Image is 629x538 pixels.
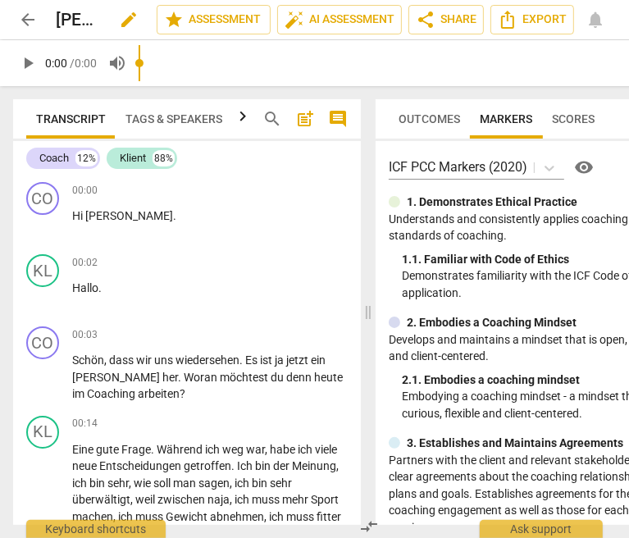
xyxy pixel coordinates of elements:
span: viele [315,443,337,456]
span: comment [328,109,348,129]
span: jetzt [286,353,311,367]
span: Transcript [36,112,106,125]
button: Play [13,48,43,78]
button: Help [571,154,597,180]
span: ich [118,510,135,523]
span: ein [311,353,326,367]
span: muss [135,510,166,523]
span: star [164,10,184,30]
span: Assessment [164,10,263,30]
span: . [173,209,176,222]
span: machen [72,510,113,523]
span: muss [286,510,317,523]
span: visibility [574,157,594,177]
span: , [129,476,134,490]
span: ich [269,510,286,523]
div: Change speaker [26,326,59,359]
span: arrow_back [18,10,38,30]
button: Share [408,5,484,34]
span: habe [270,443,298,456]
span: auto_fix_high [285,10,304,30]
span: , [230,493,235,506]
span: search [262,109,282,129]
span: volume_up [107,53,127,73]
span: Schön [72,353,104,367]
p: 1. Demonstrates Ethical Practice [407,194,577,211]
span: 00:00 [72,184,98,198]
p: ICF PCC Markers (2020) [389,157,527,176]
div: Change speaker [26,182,59,215]
span: naja [207,493,230,506]
span: der [273,459,292,472]
span: möchtest [220,371,271,384]
span: dass [109,353,136,367]
span: wie [134,476,153,490]
span: / 0:00 [70,57,97,70]
span: soll [153,476,173,490]
div: 88% [153,150,175,166]
span: uns [154,353,175,367]
div: Change speaker [26,416,59,449]
span: Coaching [87,387,138,400]
div: Coach [39,150,69,166]
span: heute [314,371,343,384]
span: compare_arrows [360,517,380,536]
span: weg [222,443,246,456]
span: man [173,476,198,490]
span: , [265,443,270,456]
span: Während [157,443,205,456]
span: . [239,353,245,367]
span: Tags & Speakers [125,112,222,125]
p: 3. Establishes and Maintains Agreements [407,435,623,452]
span: im [72,387,87,400]
span: [PERSON_NAME] [72,371,162,384]
span: bin [89,476,107,490]
span: sehr [270,476,292,490]
span: Markers [480,112,532,125]
h2: [PERSON_NAME] 250812 (20m 13s) ACC #4 ([PERSON_NAME]) UPL250802 [56,10,101,30]
span: Meinung [292,459,336,472]
span: Ich [237,459,255,472]
span: wiedersehen [175,353,239,367]
span: neue [72,459,99,472]
span: sagen [198,476,230,490]
span: . [98,281,102,294]
span: Frage [121,443,151,456]
span: 00:03 [72,328,98,342]
button: Add summary [292,106,318,132]
span: ist [260,353,275,367]
span: Scores [552,112,595,125]
span: share [416,10,435,30]
span: , [336,459,339,472]
span: Entscheidungen [99,459,184,472]
span: mehr [282,493,311,506]
div: Klient [120,150,146,166]
span: ich [205,443,222,456]
span: Woran [184,371,220,384]
div: Change speaker [26,254,59,287]
button: Export [490,5,574,34]
span: , [264,510,269,523]
span: bin [255,459,273,472]
span: . [231,459,237,472]
span: abnehmen [210,510,264,523]
span: denn [286,371,314,384]
span: du [271,371,286,384]
span: wir [136,353,154,367]
span: her [162,371,178,384]
span: play_arrow [18,53,38,73]
span: Gewicht [166,510,210,523]
span: ja [275,353,286,367]
span: ich [235,493,252,506]
span: getroffen [184,459,231,472]
button: Show/Hide comments [325,106,351,132]
span: ich [72,476,89,490]
div: 12% [75,150,98,166]
span: arbeiten [138,387,180,400]
span: [PERSON_NAME] [85,209,173,222]
span: bin [252,476,270,490]
span: weil [135,493,157,506]
span: sehr [107,476,129,490]
span: 00:14 [72,417,98,431]
span: muss [252,493,282,506]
